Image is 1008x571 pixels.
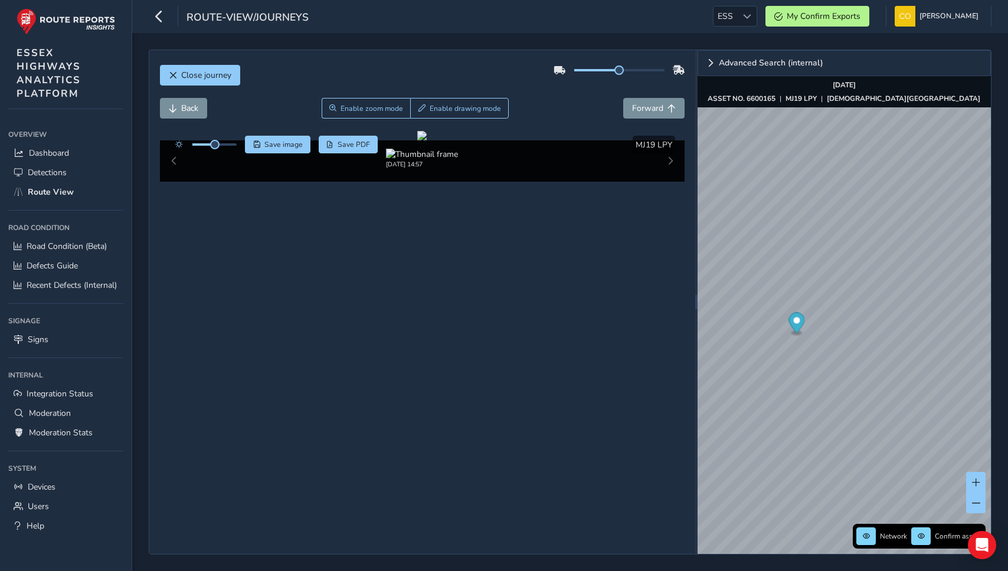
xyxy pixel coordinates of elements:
[319,136,378,153] button: PDF
[632,103,663,114] span: Forward
[430,104,501,113] span: Enable drawing mode
[708,94,775,103] strong: ASSET NO. 6600165
[8,312,123,330] div: Signage
[28,501,49,512] span: Users
[8,477,123,497] a: Devices
[8,237,123,256] a: Road Condition (Beta)
[181,70,231,81] span: Close journey
[698,50,991,76] a: Expand
[245,136,310,153] button: Save
[935,531,982,541] span: Confirm assets
[8,163,123,182] a: Detections
[636,139,672,150] span: MJ19 LPY
[895,6,983,27] button: [PERSON_NAME]
[8,423,123,442] a: Moderation Stats
[410,98,509,119] button: Draw
[17,8,115,35] img: rr logo
[8,330,123,349] a: Signs
[8,403,123,423] a: Moderation
[17,46,81,100] span: ESSEX HIGHWAYS ANALYTICS PLATFORM
[623,98,685,119] button: Forward
[29,147,69,159] span: Dashboard
[8,460,123,477] div: System
[8,143,123,163] a: Dashboard
[29,408,71,419] span: Moderation
[8,366,123,384] div: Internal
[919,6,978,27] span: [PERSON_NAME]
[386,160,458,169] div: [DATE] 14:57
[28,186,74,198] span: Route View
[895,6,915,27] img: diamond-layout
[8,384,123,403] a: Integration Status
[27,280,117,291] span: Recent Defects (Internal)
[28,167,67,178] span: Detections
[264,140,303,149] span: Save image
[186,10,309,27] span: route-view/journeys
[765,6,869,27] button: My Confirm Exports
[28,481,55,493] span: Devices
[880,531,907,541] span: Network
[27,260,78,271] span: Defects Guide
[787,11,860,22] span: My Confirm Exports
[341,104,403,113] span: Enable zoom mode
[27,388,93,399] span: Integration Status
[28,334,48,345] span: Signs
[8,219,123,237] div: Road Condition
[8,256,123,275] a: Defects Guide
[27,241,107,252] span: Road Condition (Beta)
[29,427,93,438] span: Moderation Stats
[8,497,123,516] a: Users
[8,516,123,536] a: Help
[386,149,458,160] img: Thumbnail frame
[160,98,207,119] button: Back
[27,520,44,531] span: Help
[8,126,123,143] div: Overview
[8,182,123,202] a: Route View
[719,59,823,67] span: Advanced Search (internal)
[833,80,856,90] strong: [DATE]
[322,98,411,119] button: Zoom
[160,65,240,86] button: Close journey
[8,275,123,295] a: Recent Defects (Internal)
[338,140,370,149] span: Save PDF
[181,103,198,114] span: Back
[788,313,804,337] div: Map marker
[968,531,996,559] div: Open Intercom Messenger
[827,94,980,103] strong: [DEMOGRAPHIC_DATA][GEOGRAPHIC_DATA]
[786,94,817,103] strong: MJ19 LPY
[714,6,737,26] span: ESS
[708,94,980,103] div: | |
